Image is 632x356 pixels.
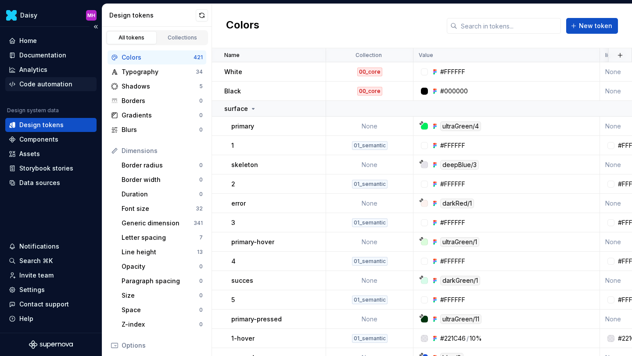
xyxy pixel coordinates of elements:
a: Blurs0 [108,123,206,137]
div: #FFFFFF [440,141,465,150]
div: Daisy [20,11,37,20]
td: None [326,117,413,136]
div: 13 [197,249,203,256]
div: #FFFFFF [440,257,465,266]
h2: Colors [226,18,259,34]
img: 8442b5b3-d95e-456d-8131-d61e917d6403.png [6,10,17,21]
a: Documentation [5,48,97,62]
button: Collapse sidebar [90,21,102,33]
div: 01_semantic [352,295,388,304]
div: #FFFFFF [440,218,465,227]
div: 01_semantic [352,141,388,150]
div: 0 [199,306,203,313]
div: 0 [199,191,203,198]
div: 01_semantic [352,218,388,227]
div: Borders [122,96,199,105]
div: ultraGreen/11 [440,314,481,324]
td: None [326,310,413,329]
p: error [231,199,246,208]
div: Border radius [122,161,199,170]
a: Z-index0 [118,317,206,331]
a: Border radius0 [118,158,206,172]
button: Contact support [5,297,97,311]
p: White [224,68,242,76]
div: 0 [199,263,203,270]
p: 1-hover [231,334,255,343]
a: Invite team [5,268,97,282]
a: Design tokens [5,118,97,132]
div: 0 [199,162,203,169]
div: 0 [199,112,203,119]
div: 0 [199,292,203,299]
div: #FFFFFF [440,180,465,189]
div: #221C46 [440,334,466,343]
div: Options [122,341,203,350]
a: Space0 [118,303,206,317]
input: Search in tokens... [457,18,561,34]
svg: Supernova Logo [29,340,73,349]
div: 10% [470,334,482,343]
div: 0 [199,126,203,133]
p: primary-pressed [231,315,282,324]
a: Size0 [118,288,206,303]
button: DaisyMH [2,6,100,25]
td: None [326,194,413,213]
div: MH [87,12,95,19]
td: None [326,232,413,252]
button: New token [566,18,618,34]
div: darkRed/1 [440,199,474,208]
div: Duration [122,190,199,199]
div: 00_core [357,68,382,76]
div: Size [122,291,199,300]
a: Storybook stories [5,161,97,175]
div: Font size [122,204,196,213]
p: 5 [231,295,235,304]
p: Name [224,52,240,59]
a: Generic dimension341 [118,216,206,230]
div: Storybook stories [19,164,73,173]
a: Colors421 [108,50,206,64]
div: Gradients [122,111,199,120]
span: New token [579,21,612,30]
td: None [326,155,413,174]
div: Letter spacing [122,233,199,242]
a: Line height13 [118,245,206,259]
p: Collection [355,52,382,59]
div: Analytics [19,65,47,74]
div: 32 [196,205,203,212]
a: Opacity0 [118,260,206,274]
div: Shadows [122,82,199,91]
div: 7 [199,234,203,241]
div: deepBlue/3 [440,160,479,170]
div: Components [19,135,58,144]
p: skeleton [231,160,258,169]
a: Data sources [5,176,97,190]
div: Z-index [122,320,199,329]
p: primary-hover [231,238,274,246]
div: Settings [19,285,45,294]
div: 00_core [357,87,382,96]
button: Help [5,312,97,326]
div: All tokens [110,34,154,41]
div: Generic dimension [122,219,194,228]
div: Search ⌘K [19,256,53,265]
p: Value [419,52,433,59]
div: Contact support [19,300,69,309]
div: Help [19,314,33,323]
div: Design tokens [109,11,196,20]
a: Border width0 [118,173,206,187]
a: Gradients0 [108,108,206,122]
p: 1 [231,141,234,150]
div: Opacity [122,262,199,271]
a: Components [5,132,97,146]
div: Border width [122,175,199,184]
div: 341 [194,220,203,227]
a: Paragraph spacing0 [118,274,206,288]
div: 01_semantic [352,334,388,343]
a: Code automation [5,77,97,91]
div: Line height [122,248,197,256]
div: Notifications [19,242,59,251]
div: 01_semantic [352,180,388,189]
a: Analytics [5,63,97,77]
